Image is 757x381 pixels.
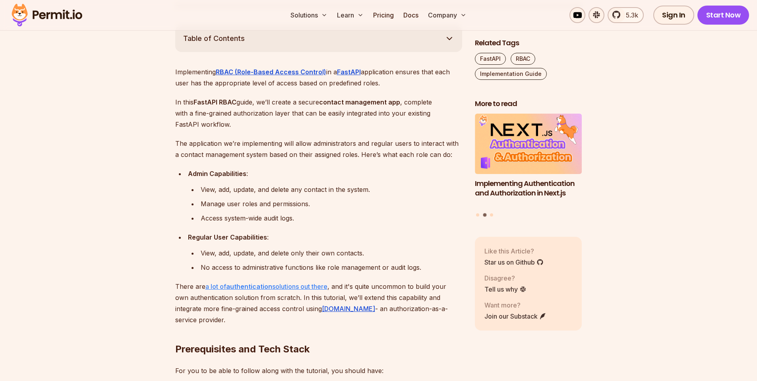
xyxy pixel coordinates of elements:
button: Go to slide 1 [476,213,479,216]
a: a lot ofauthenticationsolutions out there [205,282,327,290]
strong: Regular User Capabilities [188,233,267,241]
a: Sign In [653,6,694,25]
h2: Related Tags [475,38,582,48]
strong: authentication [226,282,272,290]
p: Like this Article? [484,246,544,255]
span: Table of Contents [183,33,245,44]
a: Star us on Github [484,257,544,267]
button: Company [425,7,470,23]
strong: FastAPI RBAC [194,98,236,106]
p: The application we’re implementing will allow administrators and regular users to interact with a... [175,138,462,160]
p: Disagree? [484,273,527,282]
div: View, add, update, and delete only their own contacts. [201,248,462,259]
a: Pricing [370,7,397,23]
p: Want more? [484,300,546,309]
button: Go to slide 3 [490,213,493,216]
p: For you to be able to follow along with the tutorial, you should have: [175,365,462,376]
a: Start Now [697,6,749,25]
a: Docs [400,7,422,23]
div: Posts [475,114,582,218]
a: FastAPI [475,53,506,65]
p: In this guide, we’ll create a secure , complete with a fine-grained authorization layer that can ... [175,97,462,130]
p: There are , and it's quite uncommon to build your own authentication solution from scratch. In th... [175,281,462,325]
button: Learn [334,7,367,23]
h2: More to read [475,99,582,109]
button: Table of Contents [175,25,462,52]
div: No access to administrative functions like role management or audit logs. [201,262,462,273]
button: Solutions [287,7,331,23]
div: Manage user roles and permissions. [201,198,462,209]
p: Implementing in a application ensures that each user has the appropriate level of access based on... [175,66,462,89]
div: : [188,232,462,243]
a: 5.3k [608,7,644,23]
strong: contact management app [319,98,400,106]
a: [DOMAIN_NAME] [322,305,375,313]
img: Permit logo [8,2,86,29]
strong: Admin Capabilities [188,170,246,178]
a: RBAC (Role-Based Access Control) [216,68,326,76]
div: View, add, update, and delete any contact in the system. [201,184,462,195]
a: Tell us why [484,284,527,294]
div: Access system-wide audit logs. [201,213,462,224]
img: Implementing Authentication and Authorization in Next.js [475,114,582,174]
li: 2 of 3 [475,114,582,208]
a: RBAC [511,53,535,65]
a: Join our Substack [484,311,546,321]
h2: Prerequisites and Tech Stack [175,311,462,356]
button: Go to slide 2 [483,213,486,217]
a: FastAPI [337,68,361,76]
a: Implementation Guide [475,68,547,80]
span: 5.3k [621,10,638,20]
h3: Implementing Authentication and Authorization in Next.js [475,178,582,198]
div: : [188,168,462,179]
